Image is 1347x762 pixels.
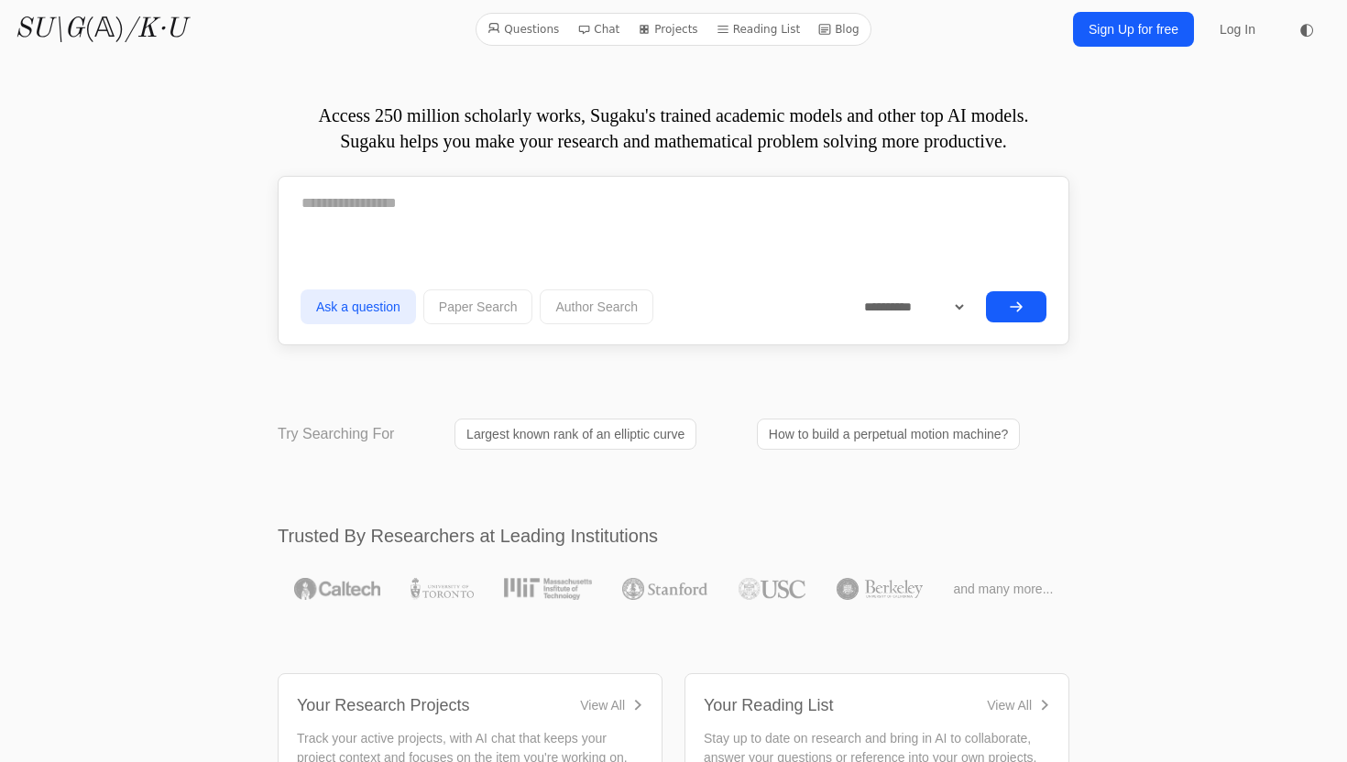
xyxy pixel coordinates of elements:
[953,580,1053,598] span: and many more...
[570,17,627,41] a: Chat
[278,423,394,445] p: Try Searching For
[423,289,533,324] button: Paper Search
[297,692,469,718] div: Your Research Projects
[811,17,867,41] a: Blog
[411,578,473,600] img: University of Toronto
[301,289,416,324] button: Ask a question
[125,16,186,43] i: /K·U
[1288,11,1325,48] button: ◐
[540,289,653,324] button: Author Search
[837,578,923,600] img: UC Berkeley
[15,16,84,43] i: SU\G
[987,696,1050,714] a: View All
[580,696,625,714] div: View All
[757,419,1021,450] a: How to build a perpetual motion machine?
[278,523,1069,549] h2: Trusted By Researchers at Leading Institutions
[15,13,186,46] a: SU\G(𝔸)/K·U
[1299,21,1314,38] span: ◐
[630,17,705,41] a: Projects
[622,578,707,600] img: Stanford
[504,578,591,600] img: MIT
[987,696,1032,714] div: View All
[580,696,643,714] a: View All
[454,419,696,450] a: Largest known rank of an elliptic curve
[739,578,805,600] img: USC
[1209,13,1266,46] a: Log In
[480,17,566,41] a: Questions
[709,17,808,41] a: Reading List
[1073,12,1194,47] a: Sign Up for free
[704,692,833,718] div: Your Reading List
[278,103,1069,154] p: Access 250 million scholarly works, Sugaku's trained academic models and other top AI models. Sug...
[294,578,380,600] img: Caltech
